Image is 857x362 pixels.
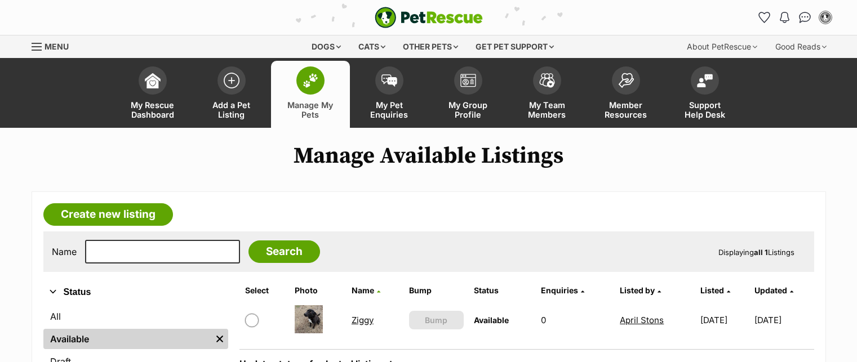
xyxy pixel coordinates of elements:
img: dashboard-icon-eb2f2d2d3e046f16d808141f083e7271f6b2e854fb5c12c21221c1fb7104beca.svg [145,73,161,88]
span: Name [352,285,374,295]
label: Name [52,247,77,257]
div: Other pets [395,35,466,58]
a: My Pet Enquiries [350,61,429,128]
a: Menu [32,35,77,56]
span: Available [474,315,509,325]
a: Name [352,285,380,295]
a: Remove filter [211,329,228,349]
a: All [43,306,228,327]
a: My Rescue Dashboard [113,61,192,128]
a: Member Resources [587,61,665,128]
img: manage-my-pets-icon-02211641906a0b7f246fdf0571729dbe1e7629f14944591b6c1af311fb30b64b.svg [303,73,318,88]
th: Photo [290,281,345,300]
a: My Team Members [508,61,587,128]
img: group-profile-icon-3fa3cf56718a62981997c0bc7e787c4b2cf8bcc04b72c1350f741eb67cf2f40e.svg [460,74,476,87]
button: My account [816,8,834,26]
a: Support Help Desk [665,61,744,128]
div: Cats [350,35,393,58]
input: Search [248,240,320,263]
td: [DATE] [754,301,812,339]
button: Notifications [776,8,794,26]
span: My Team Members [522,100,572,119]
img: team-members-icon-5396bd8760b3fe7c0b43da4ab00e1e3bb1a5d9ba89233759b79545d2d3fc5d0d.svg [539,73,555,88]
td: [DATE] [696,301,754,339]
a: Updated [754,285,793,295]
ul: Account quick links [756,8,834,26]
a: My Group Profile [429,61,508,128]
img: chat-41dd97257d64d25036548639549fe6c8038ab92f7586957e7f3b1b290dea8141.svg [799,12,811,23]
a: Listed by [620,285,661,295]
span: Manage My Pets [285,100,336,119]
span: Listed [700,285,724,295]
a: Available [43,329,211,349]
a: Add a Pet Listing [192,61,271,128]
span: My Group Profile [443,100,494,119]
span: Displaying Listings [718,248,794,257]
img: logo-e224e6f780fb5917bec1dbf3a21bbac754714ae5b6737aabdf751b685950b380.svg [375,7,483,28]
button: Bump [409,311,464,329]
th: Select [241,281,290,300]
th: Status [469,281,535,300]
a: Ziggy [352,315,374,325]
span: Member Resources [601,100,651,119]
span: translation missing: en.admin.listings.index.attributes.enquiries [541,285,578,295]
strong: all 1 [754,248,768,257]
a: Enquiries [541,285,584,295]
span: My Rescue Dashboard [127,100,178,119]
span: My Pet Enquiries [364,100,415,119]
a: Conversations [796,8,814,26]
div: Dogs [304,35,349,58]
a: Create new listing [43,203,173,226]
img: help-desk-icon-fdf02630f3aa405de69fd3d07c3f3aa587a6932b1a1747fa1d2bba05be0121f9.svg [697,74,713,87]
img: Dylan Louden profile pic [820,12,831,23]
span: Listed by [620,285,655,295]
span: Updated [754,285,787,295]
div: Get pet support [468,35,562,58]
a: April Stons [620,315,664,325]
a: Manage My Pets [271,61,350,128]
div: Good Reads [767,35,834,58]
img: pet-enquiries-icon-7e3ad2cf08bfb03b45e93fb7055b45f3efa6380592205ae92323e6603595dc1f.svg [381,74,397,87]
img: notifications-46538b983faf8c2785f20acdc204bb7945ddae34d4c08c2a6579f10ce5e182be.svg [780,12,789,23]
a: PetRescue [375,7,483,28]
div: About PetRescue [679,35,765,58]
a: Favourites [756,8,774,26]
a: Listed [700,285,730,295]
img: member-resources-icon-8e73f808a243e03378d46382f2149f9095a855e16c252ad45f914b54edf8863c.svg [618,73,634,88]
span: Menu [45,42,69,51]
button: Status [43,285,228,300]
td: 0 [536,301,615,339]
span: Add a Pet Listing [206,100,257,119]
span: Support Help Desk [680,100,730,119]
th: Bump [405,281,468,300]
img: add-pet-listing-icon-0afa8454b4691262ce3f59096e99ab1cd57d4a30225e0717b998d2c9b9846f56.svg [224,73,239,88]
span: Bump [425,314,447,326]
